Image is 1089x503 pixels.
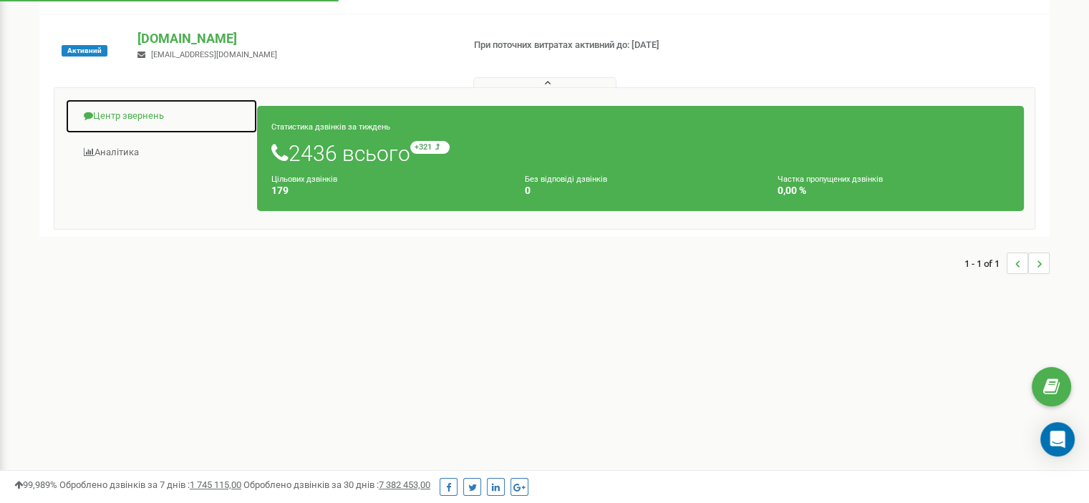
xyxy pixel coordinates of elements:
[379,479,430,490] u: 7 382 453,00
[65,135,258,170] a: Аналiтика
[474,39,703,52] p: При поточних витратах активний до: [DATE]
[14,479,57,490] span: 99,989%
[271,141,1010,165] h1: 2436 всього
[65,99,258,134] a: Центр звернень
[62,45,107,57] span: Активний
[525,185,757,196] h4: 0
[271,185,503,196] h4: 179
[1040,422,1075,456] div: Open Intercom Messenger
[137,29,450,48] p: [DOMAIN_NAME]
[190,479,241,490] u: 1 745 115,00
[964,238,1050,288] nav: ...
[525,175,607,184] small: Без відповіді дзвінків
[410,141,450,154] small: +321
[243,479,430,490] span: Оброблено дзвінків за 30 днів :
[778,185,1010,196] h4: 0,00 %
[964,253,1007,274] span: 1 - 1 of 1
[778,175,883,184] small: Частка пропущених дзвінків
[151,50,277,59] span: [EMAIL_ADDRESS][DOMAIN_NAME]
[271,175,337,184] small: Цільових дзвінків
[271,122,390,132] small: Статистика дзвінків за тиждень
[59,479,241,490] span: Оброблено дзвінків за 7 днів :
